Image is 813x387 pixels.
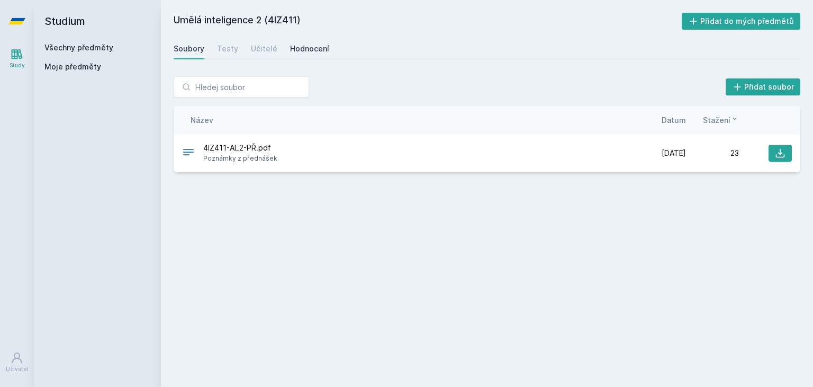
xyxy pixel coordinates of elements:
[6,365,28,373] div: Uživatel
[662,115,686,126] button: Datum
[174,76,309,98] input: Hledej soubor
[703,115,739,126] button: Stažení
[203,153,277,164] span: Poznámky z přednášek
[726,78,801,95] button: Přidat soubor
[174,43,204,54] div: Soubory
[2,42,32,75] a: Study
[217,38,238,59] a: Testy
[174,13,682,30] h2: Umělá inteligence 2 (4IZ411)
[682,13,801,30] button: Přidat do mých předmětů
[662,148,686,159] span: [DATE]
[2,346,32,379] a: Uživatel
[44,61,101,72] span: Moje předměty
[290,38,329,59] a: Hodnocení
[44,43,113,52] a: Všechny předměty
[203,143,277,153] span: 4IZ411-AI_2-PŘ.pdf
[703,115,730,126] span: Stažení
[10,61,25,69] div: Study
[251,38,277,59] a: Učitelé
[686,148,739,159] div: 23
[251,43,277,54] div: Učitelé
[174,38,204,59] a: Soubory
[191,115,213,126] button: Název
[290,43,329,54] div: Hodnocení
[182,146,195,161] div: PDF
[217,43,238,54] div: Testy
